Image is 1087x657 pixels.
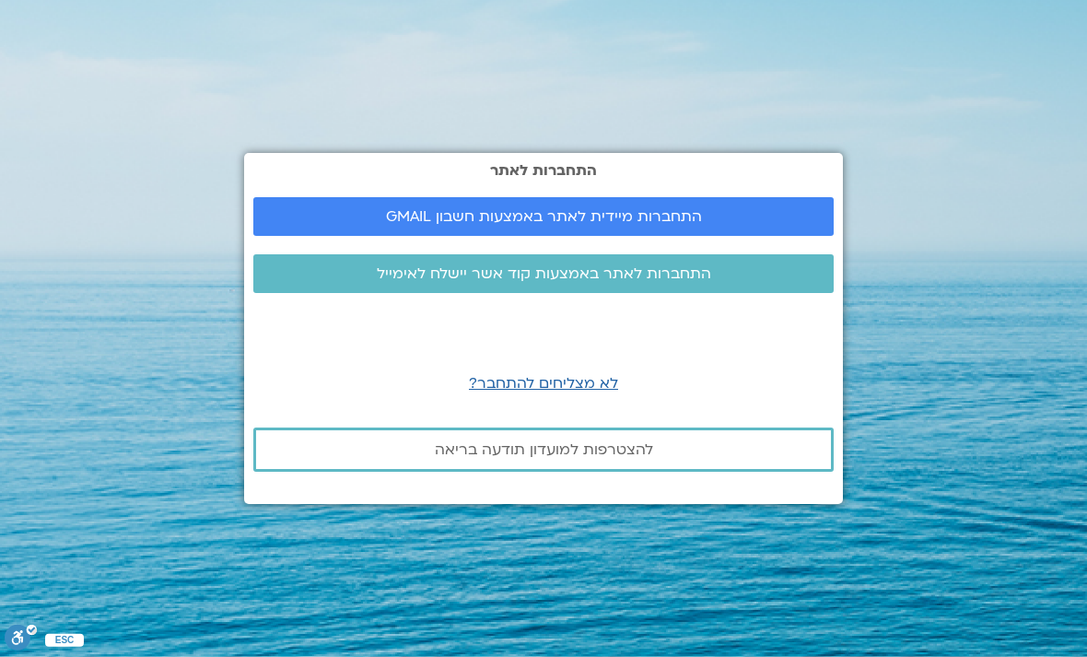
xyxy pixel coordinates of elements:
[435,441,653,458] span: להצטרפות למועדון תודעה בריאה
[469,373,618,393] a: לא מצליחים להתחבר?
[253,197,834,236] a: התחברות מיידית לאתר באמצעות חשבון GMAIL
[253,254,834,293] a: התחברות לאתר באמצעות קוד אשר יישלח לאימייל
[377,265,711,282] span: התחברות לאתר באמצעות קוד אשר יישלח לאימייל
[386,208,702,225] span: התחברות מיידית לאתר באמצעות חשבון GMAIL
[253,428,834,472] a: להצטרפות למועדון תודעה בריאה
[253,162,834,179] h2: התחברות לאתר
